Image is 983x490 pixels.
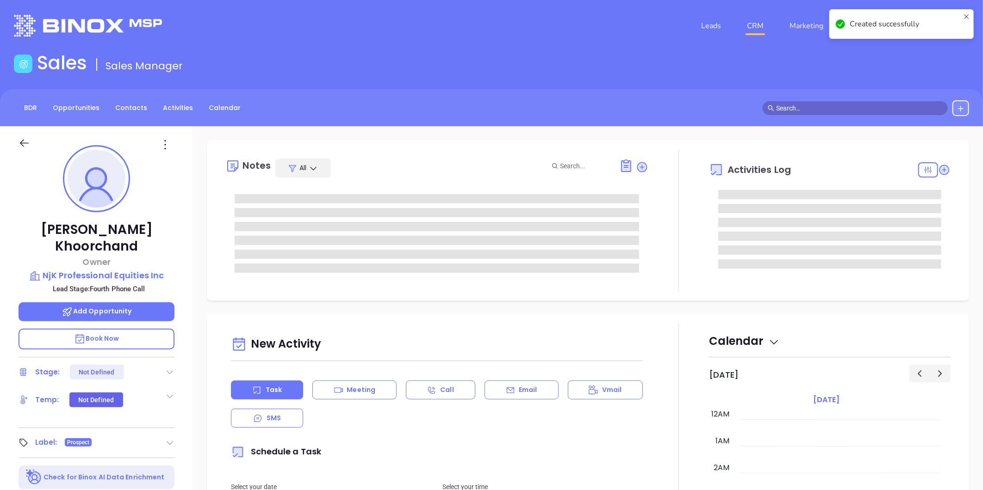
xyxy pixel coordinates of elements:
[709,370,739,380] h2: [DATE]
[47,100,105,116] a: Opportunities
[267,413,281,423] p: SMS
[106,59,183,73] span: Sales Manager
[19,269,174,282] a: NjK Professional Equities Inc
[786,17,827,35] a: Marketing
[728,165,791,174] span: Activities Log
[19,221,174,255] p: [PERSON_NAME] Khoorchand
[78,392,114,407] div: Not Defined
[768,105,774,111] span: search
[14,15,162,37] img: logo
[712,462,731,473] div: 2am
[35,365,60,379] div: Stage:
[231,333,643,356] div: New Activity
[602,385,622,395] p: Vmail
[23,283,174,295] p: Lead Stage: Fourth Phone Call
[243,161,271,170] div: Notes
[157,100,199,116] a: Activities
[811,393,841,406] a: [DATE]
[347,385,375,395] p: Meeting
[909,365,930,382] button: Previous day
[560,161,609,171] input: Search...
[714,435,731,447] div: 1am
[79,365,114,380] div: Not Defined
[231,446,321,457] span: Schedule a Task
[62,306,132,316] span: Add Opportunity
[35,393,59,407] div: Temp:
[709,409,731,420] div: 12am
[67,437,90,447] span: Prospect
[709,333,780,349] span: Calendar
[68,150,125,208] img: profile-user
[19,256,174,268] p: Owner
[37,52,87,74] h1: Sales
[776,103,943,113] input: Search…
[519,385,537,395] p: Email
[299,163,306,172] span: All
[19,100,43,116] a: BDR
[110,100,153,116] a: Contacts
[697,17,725,35] a: Leads
[850,18,960,30] div: Created successfully
[44,472,164,482] p: Check for Binox AI Data Enrichment
[203,100,246,116] a: Calendar
[930,365,951,382] button: Next day
[743,17,767,35] a: CRM
[35,435,57,449] div: Label:
[74,334,119,343] span: Book Now
[440,385,454,395] p: Call
[266,385,282,395] p: Task
[26,469,42,485] img: Ai-Enrich-DaqCidB-.svg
